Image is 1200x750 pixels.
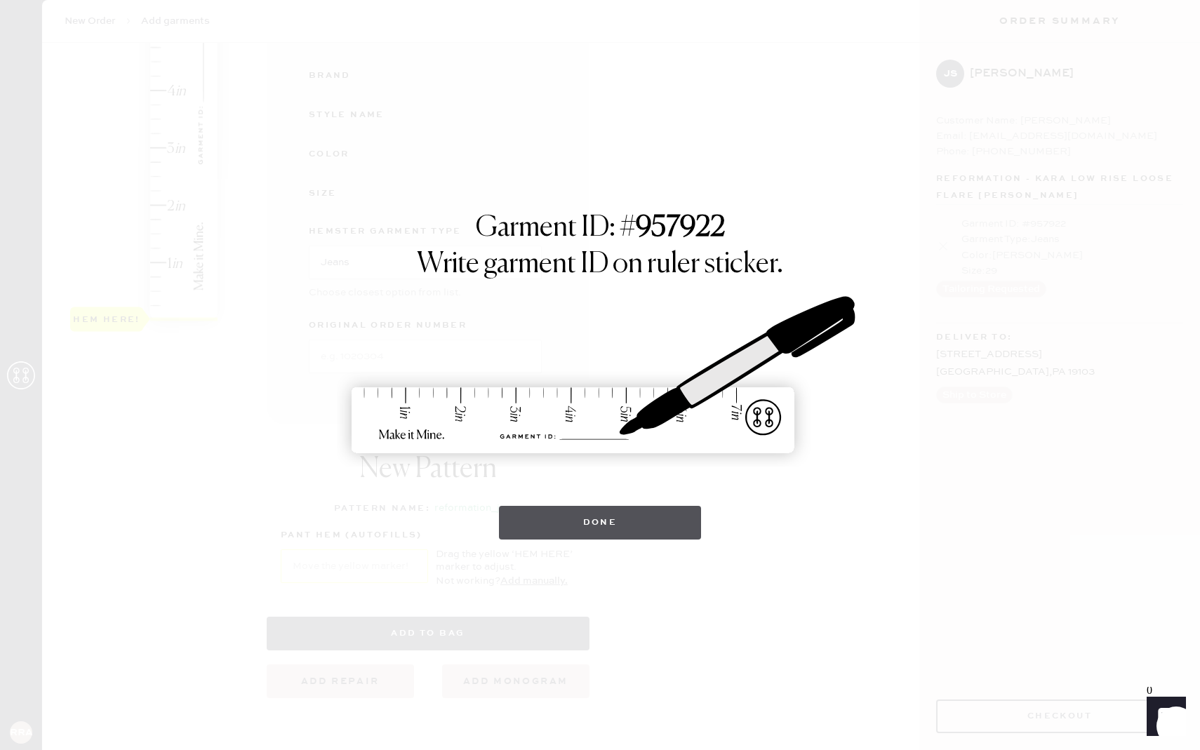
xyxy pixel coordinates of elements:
[636,214,725,242] strong: 957922
[1133,687,1194,747] iframe: Front Chat
[476,211,725,248] h1: Garment ID: #
[337,260,863,492] img: ruler-sticker-sharpie.svg
[417,248,783,281] h1: Write garment ID on ruler sticker.
[499,506,702,540] button: Done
